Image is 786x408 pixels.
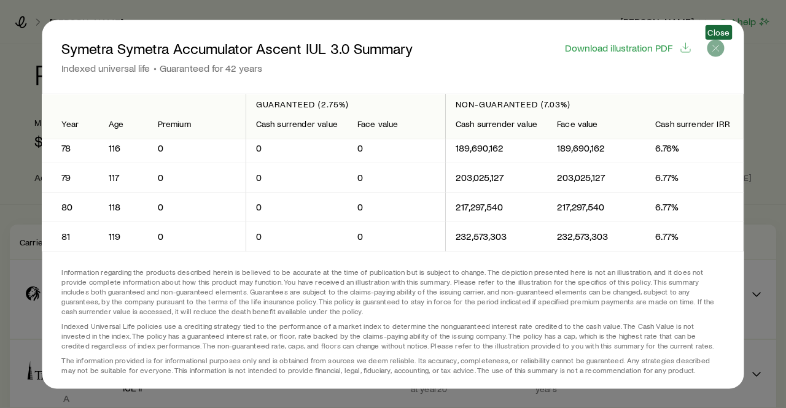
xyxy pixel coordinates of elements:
div: Cash surrender value [256,119,338,129]
p: 0 [357,201,435,214]
p: 117 [109,172,138,184]
p: 119 [109,231,138,243]
p: Indexed Universal Life policies use a crediting strategy tied to the performance of a market inde... [61,320,724,350]
p: Information regarding the products described herein is believed to be accurate at the time of pub... [61,266,724,315]
a: Log in [5,87,37,98]
p: 6.77% [656,201,734,214]
p: 0 [158,201,236,214]
p: 0 [158,142,236,155]
span: Download illustration PDF [565,42,672,52]
div: Age [109,119,138,129]
p: 0 [357,231,435,243]
p: 0 [357,142,435,155]
p: 217,297,540 [558,201,636,214]
div: Hello! Please Log In [5,53,179,64]
img: logo [5,5,89,20]
p: 0 [158,231,236,243]
p: 79 [61,172,79,184]
p: 189,690,162 [456,142,537,155]
p: 81 [61,231,79,243]
p: Indexed universal life Guaranteed for 42 years [61,61,413,74]
div: You will be redirected to our universal log in page. [5,64,179,87]
p: 0 [256,142,338,155]
p: 80 [61,201,79,214]
p: Guaranteed (2.75%) [256,99,435,109]
p: 78 [61,142,79,155]
p: 232,573,303 [558,231,636,243]
div: Cash surrender value [456,119,537,129]
p: 6.77% [656,172,734,184]
p: 0 [357,172,435,184]
p: 203,025,127 [558,172,636,184]
button: Download illustration PDF [564,40,693,55]
div: Face value [558,119,636,129]
p: 217,297,540 [456,201,537,214]
p: Non-guaranteed (7.03%) [456,99,733,109]
p: 203,025,127 [456,172,537,184]
p: 0 [158,172,236,184]
span: Close [707,27,730,37]
p: 6.76% [656,142,734,155]
div: Premium [158,119,236,129]
p: 116 [109,142,138,155]
p: 0 [256,201,338,214]
p: 0 [256,172,338,184]
div: Year [61,119,79,129]
p: Symetra Symetra Accumulator Ascent IUL 3.0 Summary [61,39,413,56]
button: Log in [5,87,37,99]
p: 189,690,162 [558,142,636,155]
p: The information provided is for informational purposes only and is obtained from sources we deem ... [61,355,724,374]
p: 0 [256,231,338,243]
p: 6.77% [656,231,734,243]
div: Face value [357,119,435,129]
p: 118 [109,201,138,214]
div: Cash surrender IRR [656,119,734,129]
p: 232,573,303 [456,231,537,243]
